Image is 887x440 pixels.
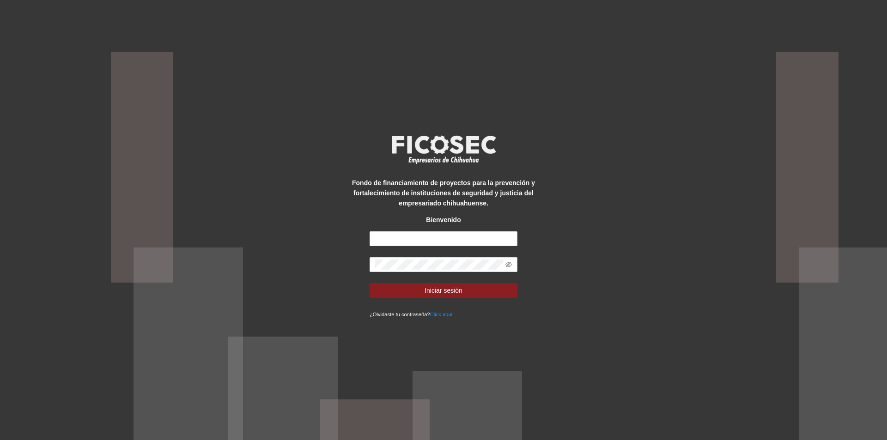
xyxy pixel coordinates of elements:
[370,283,517,298] button: Iniciar sesión
[505,261,512,268] span: eye-invisible
[386,133,501,167] img: logo
[352,179,535,207] strong: Fondo de financiamiento de proyectos para la prevención y fortalecimiento de instituciones de seg...
[370,312,452,317] small: ¿Olvidaste tu contraseña?
[425,285,462,295] span: Iniciar sesión
[426,216,461,223] strong: Bienvenido
[430,312,453,317] a: Click aqui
